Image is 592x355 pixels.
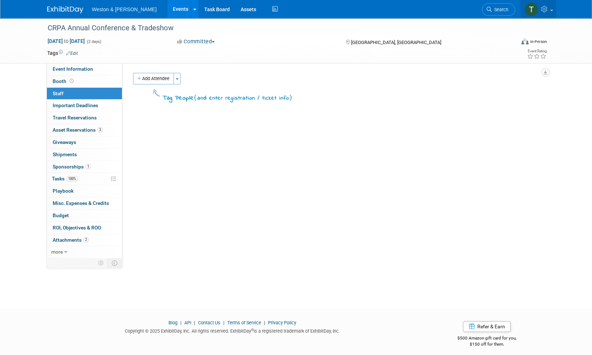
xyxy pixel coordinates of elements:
[51,249,63,255] span: more
[47,6,83,13] img: ExhibitDay
[95,258,108,268] td: Personalize Event Tab Strip
[492,7,508,12] span: Search
[66,176,78,181] span: 100%
[53,127,103,133] span: Asset Reservations
[85,164,91,169] span: 1
[268,320,296,325] a: Privacy Policy
[463,321,510,332] a: Refer & Earn
[262,320,267,325] span: |
[86,39,101,44] span: (2 days)
[525,3,538,16] img: Theresa Neri-Miller
[66,51,78,56] a: Edit
[47,75,122,87] a: Booth
[53,66,93,72] span: Event Information
[429,330,545,347] div: $500 Amazon gift card for you,
[222,320,226,325] span: |
[251,328,254,332] sup: ®
[45,22,504,35] div: CRPA Annual Conference & Tradeshow
[53,115,97,120] span: Travel Reservations
[530,39,547,44] div: In-Person
[527,49,546,53] div: Event Rating
[47,49,78,57] td: Tags
[47,185,122,197] a: Playbook
[47,161,122,173] a: Sponsorships1
[47,124,122,136] a: Asset Reservations3
[68,78,75,84] span: Booth not reserved yet
[53,237,89,243] span: Attachments
[53,200,109,206] span: Misc. Expenses & Credits
[53,102,98,108] span: Important Deadlines
[47,88,122,100] a: Staff
[47,246,122,258] a: more
[53,225,101,231] span: ROI, Objectives & ROO
[197,94,289,102] span: and enter registration / ticket info
[351,40,441,45] span: [GEOGRAPHIC_DATA], [GEOGRAPHIC_DATA]
[47,234,122,246] a: Attachments2
[289,94,292,101] span: )
[47,173,122,185] a: Tasks100%
[194,94,197,101] span: (
[53,164,91,170] span: Sponsorships
[227,320,261,325] a: Terms of Service
[163,93,292,103] div: Tag People
[53,91,63,96] span: Staff
[133,73,174,84] button: Add Attendee
[192,320,197,325] span: |
[473,38,547,48] div: Event Format
[47,149,122,161] a: Shipments
[47,112,122,124] a: Travel Reservations
[47,210,122,222] a: Budget
[53,152,77,157] span: Shipments
[429,341,545,347] div: $150 off for them.
[47,136,122,148] a: Giveaways
[83,237,89,242] span: 2
[47,100,122,111] a: Important Deadlines
[53,139,76,145] span: Giveaways
[175,38,218,45] button: Committed
[47,38,85,44] span: [DATE] [DATE]
[53,188,74,194] span: Playbook
[53,78,75,84] span: Booth
[63,38,70,44] span: to
[92,6,157,12] span: Weston & [PERSON_NAME]
[179,320,183,325] span: |
[107,258,122,268] td: Toggle Event Tabs
[52,176,78,181] span: Tasks
[47,326,418,334] div: Copyright © 2025 ExhibitDay, Inc. All rights reserved. ExhibitDay is a registered trademark of Ex...
[168,320,177,325] a: Blog
[482,3,515,16] a: Search
[47,197,122,209] a: Misc. Expenses & Credits
[184,320,191,325] a: API
[47,222,122,234] a: ROI, Objectives & ROO
[47,63,122,75] a: Event Information
[97,127,103,132] span: 3
[521,39,529,44] img: Format-Inperson.png
[198,320,220,325] a: Contact Us
[53,212,69,218] span: Budget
